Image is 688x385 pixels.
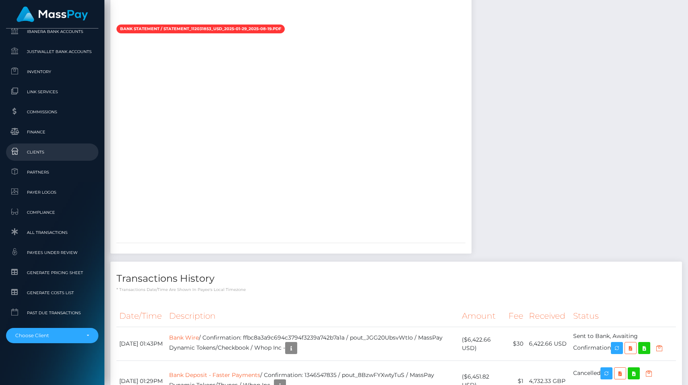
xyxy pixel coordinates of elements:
th: Description [166,305,459,327]
div: Choose Client [15,332,80,339]
img: MassPay Logo [16,6,88,22]
th: Received [526,305,570,327]
span: Ibanera Bank Accounts [9,27,95,36]
a: Compliance [6,204,98,221]
span: Generate Pricing Sheet [9,268,95,277]
span: Bank Statement / statement_112031853_USD_2025-01-29_2025-08-19.pdf [116,25,285,33]
a: Bank Wire [169,334,199,341]
td: 6,422.66 USD [526,327,570,361]
a: Commissions [6,103,98,121]
a: Bank Deposit - Faster Payments [169,371,260,379]
span: Generate Costs List [9,288,95,297]
span: Past Due Transactions [9,308,95,317]
th: Status [570,305,676,327]
td: [DATE] 01:43PM [116,327,166,361]
a: Clients [6,143,98,161]
th: Amount [459,305,506,327]
a: Past Due Transactions [6,304,98,322]
span: Clients [9,147,95,157]
a: Generate Costs List [6,284,98,301]
iframe: PDF Embed API [116,35,237,236]
h4: Transactions History [116,272,676,286]
span: Partners [9,168,95,177]
span: Compliance [9,208,95,217]
span: Commissions [9,107,95,117]
td: $30 [506,327,526,361]
td: ($6,422.66 USD) [459,327,506,361]
span: JustWallet Bank Accounts [9,47,95,56]
td: Sent to Bank, Awaiting Confirmation [570,327,676,361]
td: / Confirmation: ffbc8a3a9c694c3794f3239a742b7a1a / pout_JGG20UbsvWtIo / MassPay Dynamic Tokens/Ch... [166,327,459,361]
a: Inventory [6,63,98,80]
a: Finance [6,123,98,141]
button: Choose Client [6,328,98,343]
a: Payer Logos [6,184,98,201]
p: * Transactions date/time are shown in payee's local timezone [116,287,676,293]
a: All Transactions [6,224,98,241]
a: JustWallet Bank Accounts [6,43,98,60]
a: Link Services [6,83,98,100]
th: Fee [506,305,526,327]
a: Ibanera Bank Accounts [6,23,98,40]
span: All Transactions [9,228,95,237]
a: Generate Pricing Sheet [6,264,98,281]
span: Inventory [9,67,95,76]
th: Date/Time [116,305,166,327]
span: Finance [9,127,95,137]
span: Payees under Review [9,248,95,257]
span: Link Services [9,87,95,96]
a: Payees under Review [6,244,98,261]
span: Payer Logos [9,188,95,197]
a: Partners [6,164,98,181]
